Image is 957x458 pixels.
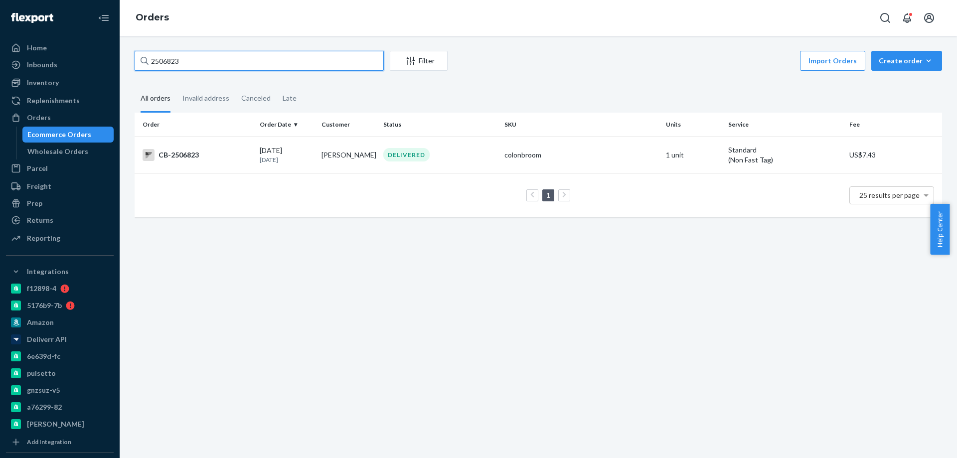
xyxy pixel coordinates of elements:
[859,191,920,199] span: 25 results per page
[27,368,56,378] div: pulsetto
[94,8,114,28] button: Close Navigation
[6,348,114,364] a: 6e639d-fc
[27,233,60,243] div: Reporting
[845,113,942,137] th: Fee
[879,56,935,66] div: Create order
[6,40,114,56] a: Home
[283,85,297,111] div: Late
[22,127,114,143] a: Ecommerce Orders
[22,144,114,159] a: Wholesale Orders
[875,8,895,28] button: Open Search Box
[27,96,80,106] div: Replenishments
[27,43,47,53] div: Home
[6,264,114,280] button: Integrations
[27,130,91,140] div: Ecommerce Orders
[27,385,60,395] div: gnzsuz-v5
[500,113,662,137] th: SKU
[6,331,114,347] a: Deliverr API
[897,8,917,28] button: Open notifications
[143,149,252,161] div: CB-2506823
[135,51,384,71] input: Search orders
[256,113,318,137] th: Order Date
[141,85,170,113] div: All orders
[27,334,67,344] div: Deliverr API
[6,416,114,432] a: [PERSON_NAME]
[6,298,114,313] a: 5176b9-7b
[6,178,114,194] a: Freight
[6,195,114,211] a: Prep
[6,75,114,91] a: Inventory
[800,51,865,71] button: Import Orders
[27,419,84,429] div: [PERSON_NAME]
[6,365,114,381] a: pulsetto
[135,113,256,137] th: Order
[27,198,42,208] div: Prep
[182,85,229,111] div: Invalid address
[930,204,950,255] button: Help Center
[128,3,177,32] ol: breadcrumbs
[27,147,88,156] div: Wholesale Orders
[6,93,114,109] a: Replenishments
[6,230,114,246] a: Reporting
[27,402,62,412] div: a76299-82
[27,181,51,191] div: Freight
[27,113,51,123] div: Orders
[728,145,841,155] p: Standard
[379,113,500,137] th: Status
[6,314,114,330] a: Amazon
[27,438,71,446] div: Add Integration
[6,382,114,398] a: gnzsuz-v5
[27,351,60,361] div: 6e639d-fc
[845,137,942,173] td: US$7.43
[27,267,69,277] div: Integrations
[241,85,271,111] div: Canceled
[6,281,114,297] a: f12898-4
[724,113,845,137] th: Service
[6,110,114,126] a: Orders
[260,155,314,164] p: [DATE]
[136,12,169,23] a: Orders
[321,120,375,129] div: Customer
[383,148,430,161] div: DELIVERED
[260,146,314,164] div: [DATE]
[390,51,448,71] button: Filter
[27,215,53,225] div: Returns
[6,399,114,415] a: a76299-82
[544,191,552,199] a: Page 1 is your current page
[504,150,658,160] div: colonbroom
[27,284,56,294] div: f12898-4
[6,57,114,73] a: Inbounds
[662,113,724,137] th: Units
[27,163,48,173] div: Parcel
[390,56,447,66] div: Filter
[6,212,114,228] a: Returns
[27,78,59,88] div: Inventory
[728,155,841,165] div: (Non Fast Tag)
[11,13,53,23] img: Flexport logo
[318,137,379,173] td: [PERSON_NAME]
[27,301,62,310] div: 5176b9-7b
[871,51,942,71] button: Create order
[662,137,724,173] td: 1 unit
[919,8,939,28] button: Open account menu
[6,436,114,448] a: Add Integration
[27,60,57,70] div: Inbounds
[6,160,114,176] a: Parcel
[27,317,54,327] div: Amazon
